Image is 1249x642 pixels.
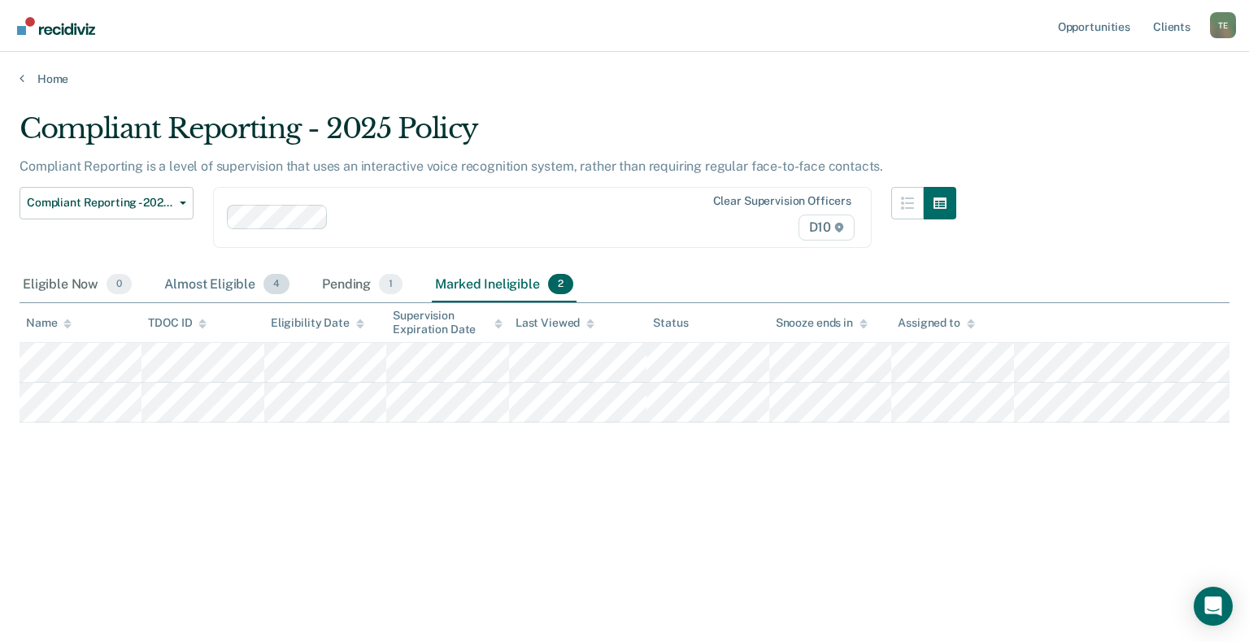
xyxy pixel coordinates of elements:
button: Profile dropdown button [1210,12,1236,38]
span: D10 [799,215,855,241]
div: Last Viewed [516,316,594,330]
div: Marked Ineligible2 [432,267,577,303]
div: Almost Eligible4 [161,267,293,303]
div: Clear supervision officers [713,194,851,208]
a: Home [20,72,1229,86]
span: Compliant Reporting - 2025 Policy [27,196,173,210]
div: T E [1210,12,1236,38]
div: Supervision Expiration Date [393,309,502,336]
div: Compliant Reporting - 2025 Policy [20,112,956,158]
div: Snooze ends in [776,316,868,330]
div: Eligible Now0 [20,267,135,303]
div: Status [653,316,688,330]
img: Recidiviz [17,17,95,35]
p: Compliant Reporting is a level of supervision that uses an interactive voice recognition system, ... [20,158,883,174]
div: Assigned to [898,316,974,330]
div: Open Intercom Messenger [1194,587,1233,626]
span: 4 [263,274,289,295]
span: 1 [379,274,403,295]
span: 2 [548,274,573,295]
div: Name [26,316,72,330]
div: Pending1 [319,267,406,303]
div: Eligibility Date [271,316,364,330]
button: Compliant Reporting - 2025 Policy [20,187,194,219]
span: 0 [107,274,132,295]
div: TDOC ID [148,316,207,330]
